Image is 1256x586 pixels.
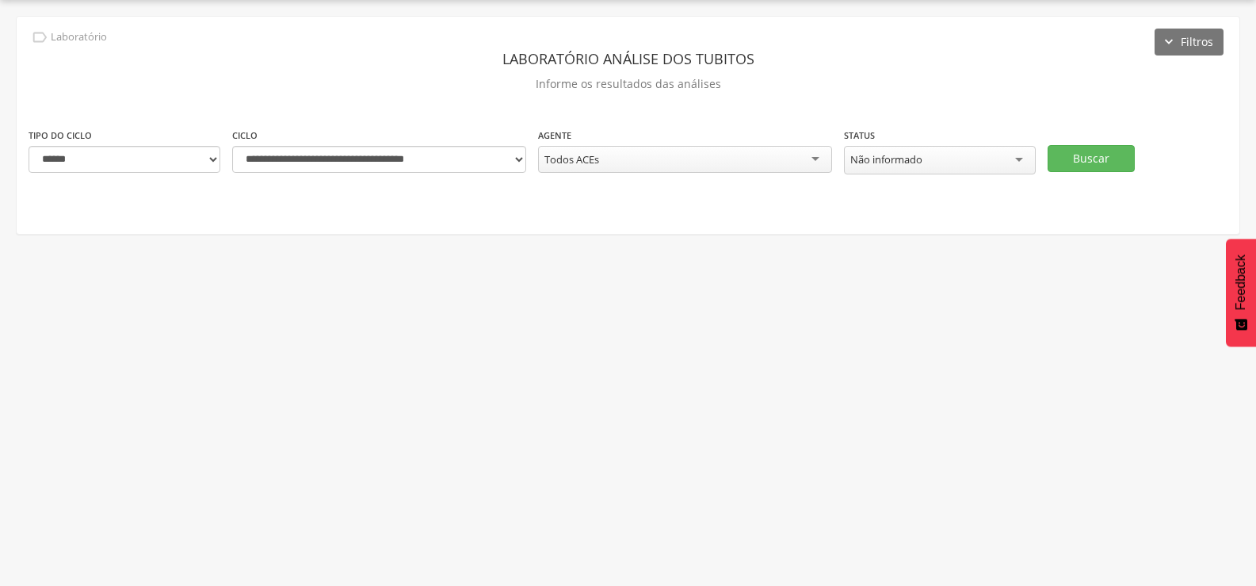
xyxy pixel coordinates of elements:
span: Feedback [1234,255,1248,310]
div: Não informado [850,152,922,167]
p: Laboratório [51,31,107,44]
label: Agente [538,129,571,142]
div: Todos ACEs [544,152,599,167]
button: Buscar [1048,145,1135,172]
button: Feedback - Mostrar pesquisa [1226,239,1256,347]
i:  [31,29,48,46]
label: Status [844,129,875,142]
header: Laboratório análise dos tubitos [29,44,1227,73]
button: Filtros [1155,29,1224,56]
p: Informe os resultados das análises [29,73,1227,95]
label: Ciclo [232,129,258,142]
label: Tipo do ciclo [29,129,92,142]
